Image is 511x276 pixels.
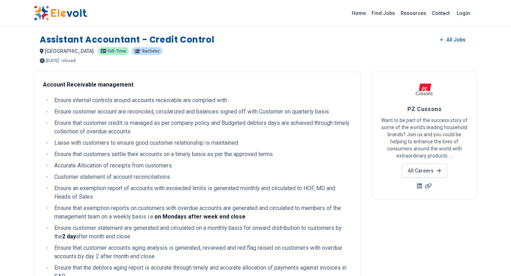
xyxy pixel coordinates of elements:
[34,6,87,21] img: Elevolt
[52,173,352,181] li: Customer statement of account reconciliations
[45,48,94,54] span: [GEOGRAPHIC_DATA]
[416,81,433,98] img: PZ Cussons
[52,244,352,261] li: Ensure that customer accounts aging analysis is generated, reviewed and red flag raised on custom...
[435,34,471,45] a: All Jobs
[62,233,76,240] strong: 2 day
[452,6,474,20] a: Login
[52,224,352,241] li: Ensure customer statement are generated and circulated on a monthly basis for onward distribution...
[52,184,352,201] li: Ensure an exemption report of accounts with exceeded limits is generated monthly and circulated t...
[52,119,352,136] li: Ensure that customer credit is managed as per company policy and Budgeted debtors days are achiev...
[52,96,352,105] li: Ensure internal controls around accounts receivable are complied with
[108,49,126,53] span: Full-time
[43,81,133,88] strong: Account Receivable management
[40,34,214,45] h1: Assistant Accountant - Credit Control
[398,7,429,19] a: Resources
[52,139,352,147] li: Liaise with customers to ensure good customer relationship is maintained
[60,59,76,63] p: - closed
[52,150,352,159] li: Ensure that customers settle their accounts on a timely basis as per the approved terms
[52,107,352,116] li: Ensure customer account are reconciled, circularized and balances signed off with Customer on qua...
[369,7,398,19] a: Find Jobs
[142,49,160,53] span: Bachelor
[407,106,442,112] span: PZ Cussons
[402,164,447,178] a: All Careers
[429,7,452,19] a: Contact
[349,7,369,19] a: Home
[46,59,59,63] span: [DATE]
[154,213,246,220] strong: on Mondays after week end close
[52,204,352,221] li: Ensure that exemption reports on customers with overdue accounts are generated and circulated to ...
[381,117,468,159] p: Want to be part of the success story of some of the world’s leading household brands? Join us and...
[52,161,352,170] li: Accurate Allocation of receipts from customers.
